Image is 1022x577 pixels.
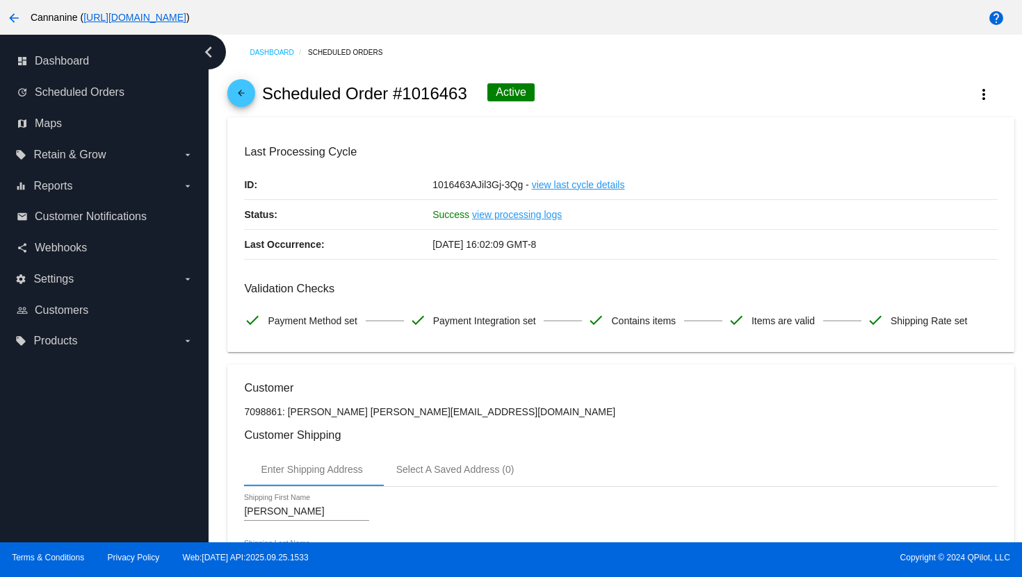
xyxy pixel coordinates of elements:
[396,464,514,475] div: Select A Saved Address (0)
[611,306,676,335] span: Contains items
[728,312,745,328] mat-icon: check
[17,87,28,98] i: update
[197,41,220,63] i: chevron_left
[244,506,369,517] input: Shipping First Name
[35,210,147,223] span: Customer Notifications
[108,553,160,562] a: Privacy Policy
[182,181,193,192] i: arrow_drop_down
[17,81,193,103] a: update Scheduled Orders
[182,149,193,160] i: arrow_drop_down
[487,83,535,101] div: Active
[83,12,186,23] a: [URL][DOMAIN_NAME]
[432,239,536,250] span: [DATE] 16:02:09 GMT-8
[17,305,28,316] i: people_outline
[432,179,529,190] span: 1016463AJil3Gj-3Qg -
[433,306,536,335] span: Payment Integration set
[35,117,62,130] span: Maps
[975,86,992,103] mat-icon: more_vert
[35,86,124,99] span: Scheduled Orders
[244,312,261,328] mat-icon: check
[183,553,309,562] a: Web:[DATE] API:2025.09.25.1533
[472,200,562,229] a: view processing logs
[182,274,193,285] i: arrow_drop_down
[15,149,26,160] i: local_offer
[587,312,604,328] mat-icon: check
[867,312,884,328] mat-icon: check
[17,237,193,259] a: share Webhooks
[15,181,26,192] i: equalizer
[244,428,997,442] h3: Customer Shipping
[244,170,432,199] p: ID:
[233,88,250,105] mat-icon: arrow_back
[33,273,74,285] span: Settings
[432,209,469,220] span: Success
[17,112,193,135] a: map Maps
[988,10,1005,26] mat-icon: help
[244,381,997,394] h3: Customer
[752,306,815,335] span: Items are valid
[244,230,432,259] p: Last Occurrence:
[12,553,84,562] a: Terms & Conditions
[17,211,28,222] i: email
[244,282,997,295] h3: Validation Checks
[35,304,88,317] span: Customers
[409,312,426,328] mat-icon: check
[17,299,193,321] a: people_outline Customers
[35,242,87,254] span: Webhooks
[250,42,308,63] a: Dashboard
[31,12,190,23] span: Cannanine ( )
[532,170,625,199] a: view last cycle details
[33,335,77,347] span: Products
[33,149,106,161] span: Retain & Grow
[244,406,997,417] p: 7098861: [PERSON_NAME] [PERSON_NAME][EMAIL_ADDRESS][DOMAIN_NAME]
[244,200,432,229] p: Status:
[15,335,26,346] i: local_offer
[35,55,89,67] span: Dashboard
[268,306,357,335] span: Payment Method set
[891,306,968,335] span: Shipping Rate set
[17,50,193,72] a: dashboard Dashboard
[33,180,72,192] span: Reports
[308,42,395,63] a: Scheduled Orders
[523,553,1010,562] span: Copyright © 2024 QPilot, LLC
[262,84,467,103] h2: Scheduled Order #1016463
[17,242,28,253] i: share
[17,118,28,129] i: map
[182,335,193,346] i: arrow_drop_down
[244,145,997,158] h3: Last Processing Cycle
[17,206,193,228] a: email Customer Notifications
[15,274,26,285] i: settings
[6,10,22,26] mat-icon: arrow_back
[261,464,362,475] div: Enter Shipping Address
[17,56,28,67] i: dashboard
